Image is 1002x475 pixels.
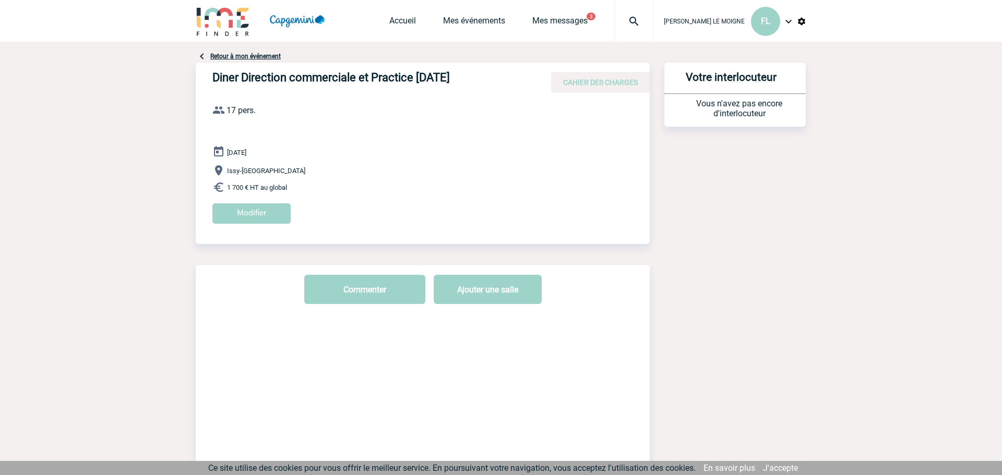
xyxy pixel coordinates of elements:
a: Accueil [389,16,416,30]
button: 3 [587,13,595,20]
h3: Votre interlocuteur [669,71,793,93]
span: FL [761,16,770,26]
button: Ajouter une salle [434,275,542,304]
input: Modifier [212,203,291,224]
span: Issy-[GEOGRAPHIC_DATA] [227,167,305,175]
a: Mes événements [443,16,505,30]
span: Ce site utilise des cookies pour vous offrir le meilleur service. En poursuivant votre navigation... [208,463,696,473]
h4: Diner Direction commerciale et Practice [DATE] [212,71,526,89]
span: [DATE] [227,149,246,156]
a: En savoir plus [703,463,755,473]
a: Mes messages [532,16,588,30]
span: 17 pers. [226,105,256,115]
a: Retour à mon événement [210,53,281,60]
span: Vous n'avez pas encore d'interlocuteur [696,99,782,118]
button: Commenter [304,275,425,304]
img: IME-Finder [196,6,250,36]
span: [PERSON_NAME] LE MOIGNE [664,18,745,25]
span: CAHIER DES CHARGES [563,78,638,87]
a: J'accepte [763,463,798,473]
span: 1 700 € HT au global [227,184,287,191]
